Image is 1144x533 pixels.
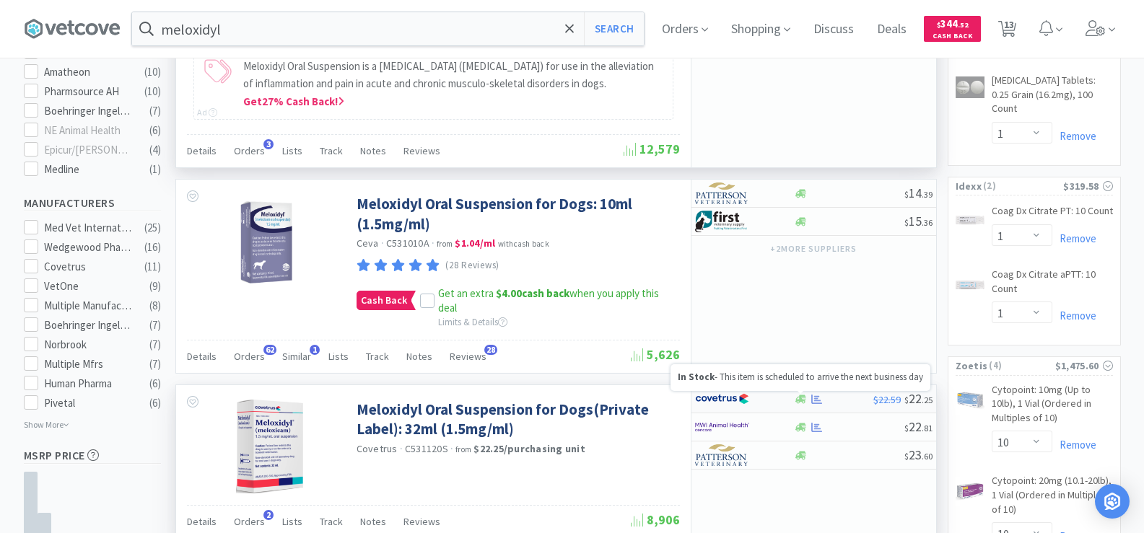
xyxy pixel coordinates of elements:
[438,286,659,314] span: Get an extra when you apply this deal
[873,393,901,406] span: $22.59
[956,477,984,506] img: 39cef90203794d518db4e981ce7afd39_524968.jpeg
[956,270,984,299] img: 383d6db44d3340edb0a3c729a172d392_175385.png
[44,122,134,139] div: NE Animal Health
[149,395,161,412] div: ( 6 )
[992,268,1113,301] a: Coag Dx Citrate aPTT: 10 Count
[187,144,217,157] span: Details
[44,317,134,334] div: Boehringer Ingelheim
[922,451,933,462] span: . 60
[695,416,749,438] img: f6b2451649754179b5b4e0c70c3f7cb0_2.png
[263,139,274,149] span: 3
[695,444,749,466] img: f5e969b455434c6296c6d81ef179fa71_3.png
[310,345,320,355] span: 1
[584,12,644,45] button: Search
[924,9,981,48] a: $344.52Cash Back
[763,239,863,259] button: +2more suppliers
[149,141,161,159] div: ( 4 )
[982,179,1063,193] span: ( 2 )
[871,23,912,36] a: Deals
[450,442,453,455] span: ·
[44,395,134,412] div: Pivetal
[235,194,303,288] img: 9e4efa24e8cf46be84710d011c179029_529105.png
[149,122,161,139] div: ( 6 )
[234,350,265,363] span: Orders
[149,356,161,373] div: ( 7 )
[1095,484,1130,519] div: Open Intercom Messenger
[403,515,440,528] span: Reviews
[44,219,134,237] div: Med Vet International Direct
[132,12,644,45] input: Search by item, sku, manufacturer, ingredient, size...
[144,258,161,276] div: ( 11 )
[187,350,217,363] span: Details
[438,316,507,328] span: Limits & Details
[904,390,933,407] span: 22
[922,217,933,228] span: . 36
[904,189,909,200] span: $
[631,346,680,363] span: 5,626
[320,144,343,157] span: Track
[44,102,134,120] div: Boehringer Ingelheim
[496,286,522,300] span: $4.00
[44,161,134,178] div: Medline
[282,144,302,157] span: Lists
[473,442,585,455] strong: $22.25 / purchasing unit
[1055,358,1113,374] div: $1,475.60
[992,383,1113,431] a: Cytopoint: 10mg (Up to 10lb), 1 Vial (Ordered in Multiples of 10)
[437,239,453,249] span: from
[44,63,134,81] div: Amatheon
[695,388,749,410] img: 77fca1acd8b6420a9015268ca798ef17_1.png
[149,161,161,178] div: ( 1 )
[282,350,311,363] span: Similar
[236,400,303,493] img: 712f1aa4b7cf4c90ace734739661c21f_423114.png
[44,278,134,295] div: VetOne
[992,25,1022,38] a: 13
[958,20,969,30] span: . 52
[44,336,134,353] div: Norbrook
[243,94,344,108] span: Get 27 % Cash Back!
[149,278,161,295] div: ( 9 )
[1063,178,1112,194] div: $319.58
[933,32,972,42] span: Cash Back
[187,515,217,528] span: Details
[24,414,69,431] p: Show More
[992,74,1113,122] a: [MEDICAL_DATA] Tablets: 0.25 Grain (16.2mg), 100 Count
[360,144,386,157] span: Notes
[904,185,933,201] span: 14
[144,63,161,81] div: ( 10 )
[496,286,569,300] strong: cash back
[234,515,265,528] span: Orders
[937,17,969,30] span: 344
[624,141,680,157] span: 12,579
[937,20,940,30] span: $
[149,317,161,334] div: ( 7 )
[400,442,403,455] span: ·
[695,211,749,232] img: 67d67680309e4a0bb49a5ff0391dcc42_6.png
[44,258,134,276] div: Covetrus
[678,371,923,384] p: - This item is scheduled to arrive the next business day
[234,144,265,157] span: Orders
[44,356,134,373] div: Multiple Mfrs
[484,345,497,355] span: 28
[24,447,161,464] h5: MSRP Price
[357,237,379,250] a: Ceva
[631,511,680,528] span: 8,906
[328,350,349,363] span: Lists
[956,76,984,98] img: 928f1989d65e45f3a47aba4fe5cab036_573092.png
[987,358,1055,373] span: ( 4 )
[432,237,435,250] span: ·
[904,423,909,433] span: $
[144,219,161,237] div: ( 25 )
[263,510,274,520] span: 2
[149,102,161,120] div: ( 7 )
[149,297,161,314] div: ( 8 )
[366,350,389,363] span: Track
[243,58,665,92] p: Meloxidyl Oral Suspension is a [MEDICAL_DATA] ([MEDICAL_DATA]) for use in the alleviation of infl...
[263,345,276,355] span: 62
[381,237,384,250] span: ·
[1052,129,1096,143] a: Remove
[498,239,549,249] span: with cash back
[808,23,860,36] a: Discuss
[904,213,933,229] span: 15
[904,395,909,405] span: $
[320,515,343,528] span: Track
